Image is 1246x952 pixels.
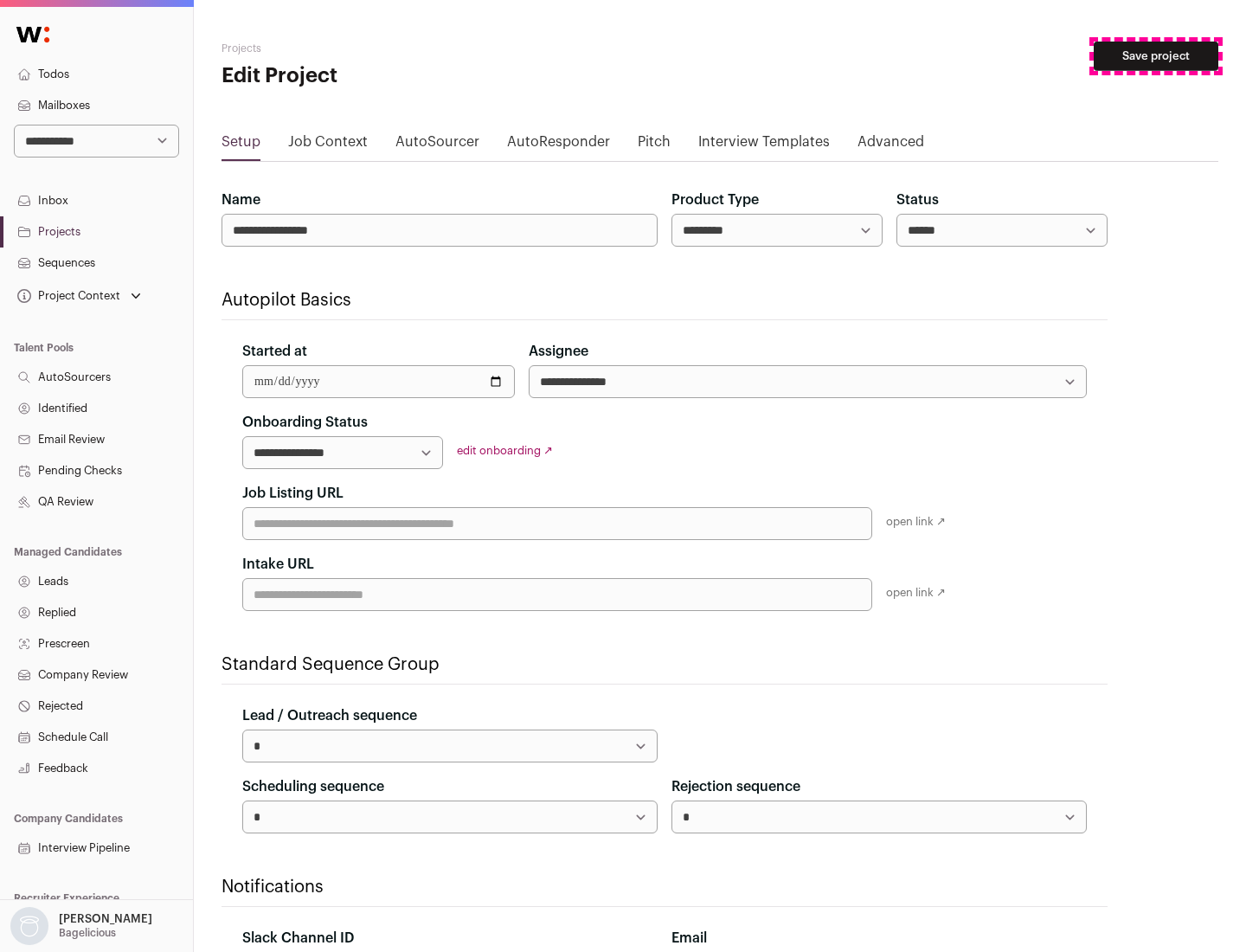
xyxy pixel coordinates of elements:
[288,132,368,159] a: Job Context
[242,341,307,362] label: Started at
[671,776,800,797] label: Rejection sequence
[457,445,553,456] a: edit onboarding ↗
[896,190,939,210] label: Status
[14,289,120,303] div: Project Context
[242,554,314,575] label: Intake URL
[529,341,588,362] label: Assignee
[222,653,1108,677] h2: Standard Sequence Group
[10,907,48,945] img: nopic.png
[222,132,260,159] a: Setup
[7,17,59,52] img: Wellfound
[222,288,1108,312] h2: Autopilot Basics
[507,132,610,159] a: AutoResponder
[222,190,260,210] label: Name
[242,928,354,949] label: Slack Channel ID
[222,62,554,90] h1: Edit Project
[671,190,759,210] label: Product Type
[59,912,152,926] p: [PERSON_NAME]
[242,412,368,433] label: Onboarding Status
[395,132,479,159] a: AutoSourcer
[59,926,116,940] p: Bagelicious
[242,776,384,797] label: Scheduling sequence
[857,132,924,159] a: Advanced
[698,132,830,159] a: Interview Templates
[7,907,156,945] button: Open dropdown
[242,705,417,726] label: Lead / Outreach sequence
[222,42,554,55] h2: Projects
[242,483,344,504] label: Job Listing URL
[222,875,1108,899] h2: Notifications
[638,132,671,159] a: Pitch
[14,284,145,308] button: Open dropdown
[671,928,1087,949] div: Email
[1094,42,1218,71] button: Save project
